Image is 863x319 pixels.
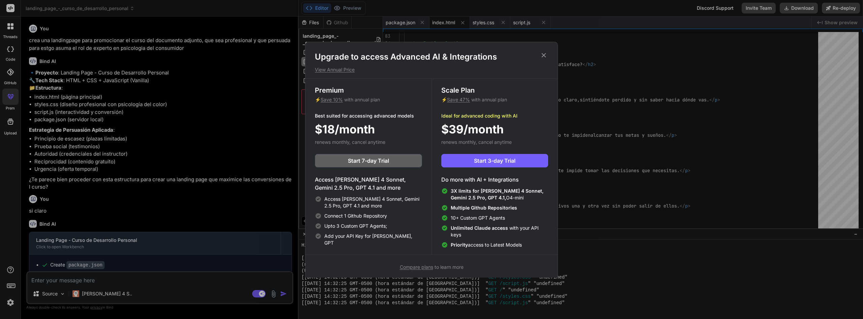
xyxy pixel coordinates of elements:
[441,139,512,145] span: renews monthly, cancel anytime
[324,196,422,209] span: Access [PERSON_NAME] 4 Sonnet, Gemini 2.5 Pro, GPT 4.1 and more
[348,157,389,165] span: Start 7-day Trial
[441,121,504,138] span: $39/month
[315,86,422,95] h3: Premium
[321,97,343,102] span: Save 10%
[315,176,422,192] h4: Access [PERSON_NAME] 4 Sonnet, Gemini 2.5 Pro, GPT 4.1 and more
[315,121,375,138] span: $18/month
[451,215,505,221] span: 10+ Custom GPT Agents
[441,154,548,167] button: Start 3-day Trial
[441,176,548,184] h4: Do more with AI + Integrations
[400,264,433,270] span: Compare plans
[451,242,468,248] span: Priority
[451,188,548,201] span: O4-mini
[324,213,387,219] span: Connect 1 Github Repository
[441,113,548,119] p: Ideal for advanced coding with AI
[451,205,517,211] span: Multiple Github Repositories
[315,96,422,103] p: ⚡ with annual plan
[315,154,422,167] button: Start 7-day Trial
[451,242,522,248] span: access to Latest Models
[315,139,385,145] span: renews monthly, cancel anytime
[447,97,470,102] span: Save 47%
[441,86,548,95] h3: Scale Plan
[324,233,422,246] span: Add your API Key for [PERSON_NAME], GPT
[451,225,509,231] span: Unlimited Claude access
[315,66,548,73] p: View Annual Price
[400,264,464,270] span: to learn more
[324,223,387,229] span: Upto 3 Custom GPT Agents;
[451,225,548,238] span: with your API keys
[441,96,548,103] p: ⚡ with annual plan
[451,188,543,200] span: 3X limits for [PERSON_NAME] 4 Sonnet, Gemini 2.5 Pro, GPT 4.1,
[315,52,548,62] h1: Upgrade to access Advanced AI & Integrations
[474,157,515,165] span: Start 3-day Trial
[315,113,422,119] p: Best suited for accessing advanced models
